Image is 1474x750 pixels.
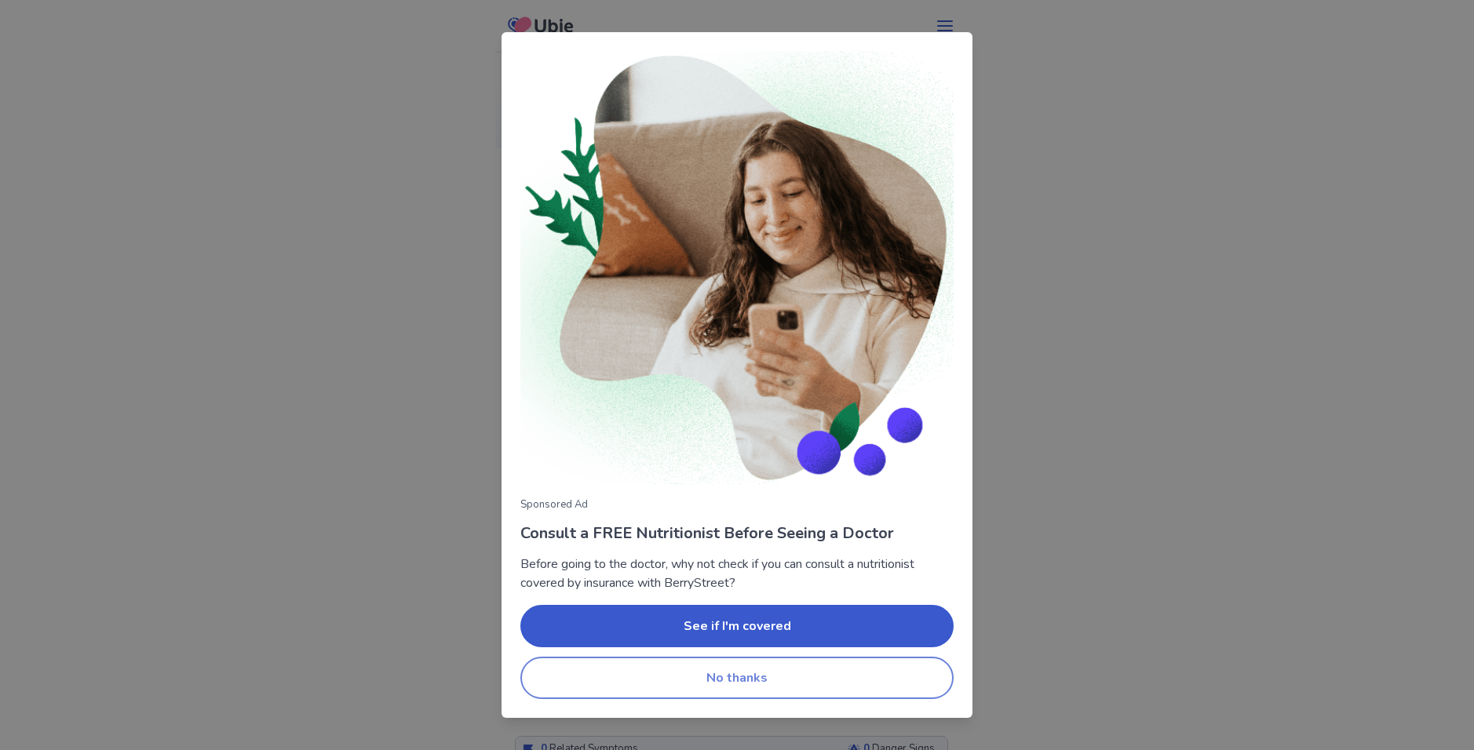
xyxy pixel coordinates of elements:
[520,497,954,513] p: Sponsored Ad
[520,555,954,592] p: Before going to the doctor, why not check if you can consult a nutritionist covered by insurance ...
[520,605,954,647] button: See if I'm covered
[520,522,954,545] p: Consult a FREE Nutritionist Before Seeing a Doctor
[520,51,954,485] img: Woman consulting with nutritionist on phone
[520,657,954,699] button: No thanks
